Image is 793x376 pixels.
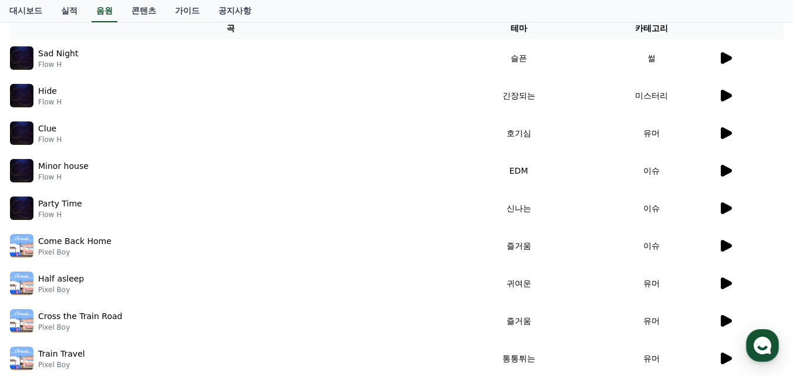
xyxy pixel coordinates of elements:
p: Clue [38,123,56,135]
td: 썰 [585,39,718,77]
p: Minor house [38,160,89,172]
img: music [10,272,33,295]
a: 설정 [151,279,225,308]
img: music [10,159,33,182]
td: 신나는 [453,189,585,227]
img: music [10,121,33,145]
img: music [10,234,33,258]
th: 곡 [9,18,453,39]
td: 호기심 [453,114,585,152]
td: 이슈 [585,189,718,227]
td: 귀여운 [453,265,585,302]
th: 카테고리 [585,18,718,39]
td: 이슈 [585,227,718,265]
span: 대화 [107,297,122,306]
td: 유머 [585,114,718,152]
td: 미스터리 [585,77,718,114]
td: 유머 [585,265,718,302]
a: 대화 [77,279,151,308]
p: Flow H [38,60,78,69]
span: 설정 [181,296,195,306]
img: music [10,46,33,70]
p: Pixel Boy [38,285,84,294]
p: Flow H [38,172,89,182]
td: EDM [453,152,585,189]
p: Flow H [38,135,62,144]
img: music [10,197,33,220]
p: Train Travel [38,348,85,360]
td: 긴장되는 [453,77,585,114]
p: Pixel Boy [38,248,112,257]
td: 슬픈 [453,39,585,77]
img: music [10,347,33,370]
p: Flow H [38,210,82,219]
p: Cross the Train Road [38,310,122,323]
td: 즐거움 [453,227,585,265]
p: Come Back Home [38,235,112,248]
td: 즐거움 [453,302,585,340]
p: Flow H [38,97,62,107]
a: 홈 [4,279,77,308]
p: Half asleep [38,273,84,285]
img: music [10,84,33,107]
td: 유머 [585,302,718,340]
th: 테마 [453,18,585,39]
p: Hide [38,85,57,97]
p: Sad Night [38,48,78,60]
td: 이슈 [585,152,718,189]
img: music [10,309,33,333]
p: Pixel Boy [38,360,85,370]
p: Party Time [38,198,82,210]
span: 홈 [37,296,44,306]
p: Pixel Boy [38,323,122,332]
